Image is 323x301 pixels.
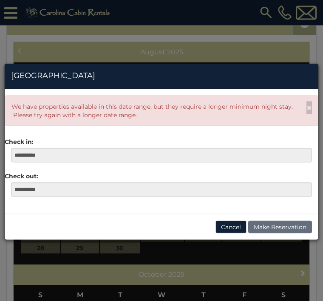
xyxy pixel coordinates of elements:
label: Check in: [5,135,34,146]
button: Cancel [215,221,246,233]
h4: [GEOGRAPHIC_DATA] [11,70,312,82]
label: Check out: [5,169,38,180]
button: Make Reservation [248,221,312,233]
button: Close [306,101,312,114]
div: We have properties available in this date range, but they require a longer minimum night stay. Pl... [11,102,303,119]
span: × [306,102,312,113]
